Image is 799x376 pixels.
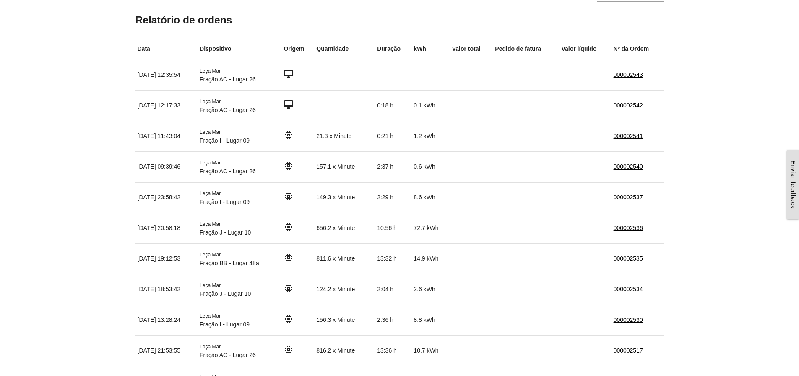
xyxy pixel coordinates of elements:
[135,60,198,90] td: [DATE] 12:35:54
[375,335,411,366] td: 13:36 h
[135,151,198,182] td: [DATE] 09:39:46
[375,182,411,213] td: 2:29 h
[411,243,450,274] td: 14.9 kWh
[284,345,294,355] i: memory
[284,314,294,324] i: memory
[135,90,198,121] td: [DATE] 12:17:33
[614,225,643,231] a: 000002536
[559,38,611,60] th: Valor líquido
[200,321,250,328] span: Fração I - Lugar 09
[375,213,411,243] td: 10:56 h
[200,221,221,227] span: Leça Mar
[411,274,450,305] td: 2.6 kWh
[375,38,411,60] th: Duração
[284,69,294,79] i: desktop_mac
[411,90,450,121] td: 0.1 kWh
[135,38,198,60] th: Data
[314,121,375,151] td: 21.3 x Minute
[135,305,198,335] td: [DATE] 13:28:24
[284,130,294,140] i: memory
[198,38,281,60] th: Dispositivo
[411,151,450,182] td: 0.6 kWh
[614,316,643,323] a: 000002530
[135,243,198,274] td: [DATE] 19:12:53
[135,274,198,305] td: [DATE] 18:53:42
[614,133,643,139] a: 000002541
[411,335,450,366] td: 10.7 kWh
[200,68,221,74] span: Leça Mar
[314,335,375,366] td: 816.2 x Minute
[787,150,799,219] a: Enviar feedback
[314,38,375,60] th: Quantidade
[200,160,221,166] span: Leça Mar
[281,38,314,60] th: Origem
[614,255,643,262] a: 000002535
[614,286,643,292] a: 000002534
[314,151,375,182] td: 157.1 x Minute
[314,274,375,305] td: 124.2 x Minute
[200,76,256,83] span: Fração AC - Lugar 26
[411,38,450,60] th: kWh
[411,182,450,213] td: 8.6 kWh
[200,137,250,144] span: Fração I - Lugar 09
[284,222,294,232] i: memory
[135,14,664,26] h5: Relatório de ordens
[200,99,221,104] span: Leça Mar
[375,90,411,121] td: 0:18 h
[411,213,450,243] td: 72.7 kWh
[314,182,375,213] td: 149.3 x Minute
[284,253,294,263] i: memory
[135,121,198,151] td: [DATE] 11:43:04
[614,347,643,354] a: 000002517
[375,151,411,182] td: 2:37 h
[200,191,221,196] span: Leça Mar
[450,38,493,60] th: Valor total
[284,283,294,293] i: memory
[614,194,643,201] a: 000002537
[200,168,256,175] span: Fração AC - Lugar 26
[200,229,251,236] span: Fração J - Lugar 10
[284,191,294,201] i: memory
[284,161,294,171] i: memory
[411,305,450,335] td: 8.8 kWh
[375,243,411,274] td: 13:32 h
[135,213,198,243] td: [DATE] 20:58:18
[200,198,250,205] span: Fração I - Lugar 09
[200,352,256,358] span: Fração AC - Lugar 26
[200,107,256,113] span: Fração AC - Lugar 26
[200,260,259,266] span: Fração BB - Lugar 48a
[314,305,375,335] td: 156.3 x Minute
[614,71,643,78] a: 000002543
[135,335,198,366] td: [DATE] 21:53:55
[614,102,643,109] a: 000002542
[614,163,643,170] a: 000002540
[135,182,198,213] td: [DATE] 23:58:42
[200,282,221,288] span: Leça Mar
[200,129,221,135] span: Leça Mar
[493,38,559,60] th: Pedido de fatura
[314,243,375,274] td: 811.6 x Minute
[200,344,221,350] span: Leça Mar
[200,290,251,297] span: Fração J - Lugar 10
[314,213,375,243] td: 656.2 x Minute
[200,313,221,319] span: Leça Mar
[375,121,411,151] td: 0:21 h
[375,305,411,335] td: 2:36 h
[375,274,411,305] td: 2:04 h
[284,99,294,110] i: desktop_mac
[612,38,664,60] th: Nº da Ordem
[411,121,450,151] td: 1.2 kWh
[200,252,221,258] span: Leça Mar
